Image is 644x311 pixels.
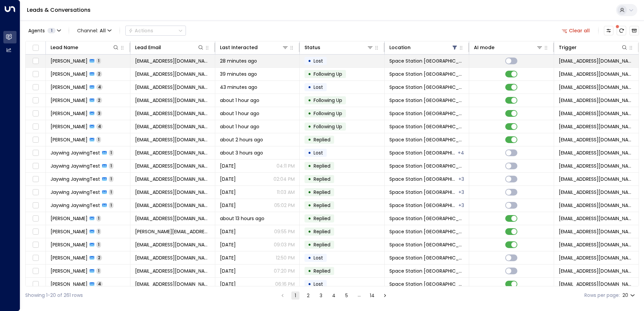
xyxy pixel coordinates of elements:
span: Lost [314,281,323,287]
span: Lost [314,58,323,64]
div: Trigger [559,43,577,51]
span: leads@space-station.co.uk [559,97,634,104]
span: leads@space-station.co.uk [559,189,634,196]
span: Sara Watson [51,228,88,235]
div: Button group with a nested menu [125,26,186,36]
span: Rebecca Grange [51,281,88,287]
span: Replied [314,136,330,143]
span: Space Station Doncaster [389,254,464,261]
span: about 1 hour ago [220,97,259,104]
span: Toggle select row [31,175,40,183]
span: 2 [96,71,102,77]
span: 1 [109,189,114,195]
span: Toggle select row [31,241,40,249]
div: • [308,173,311,185]
div: • [308,95,311,106]
span: Toggle select row [31,83,40,92]
span: gparks789@gmail.com [135,241,210,248]
span: about 13 hours ago [220,215,264,222]
span: Geoffrey Montgomery [51,97,88,104]
span: Replied [314,241,330,248]
p: 12:50 PM [276,254,295,261]
span: Lost [314,149,323,156]
span: Marley8512025@outlook.com [135,281,210,287]
p: 02:04 PM [273,176,295,182]
button: Agents1 [25,26,63,35]
div: • [308,108,311,119]
button: Clear all [559,26,593,35]
a: Leads & Conversations [27,6,91,14]
div: • [308,55,311,67]
span: leads@space-station.co.uk [559,176,634,182]
span: leads@space-station.co.uk [559,268,634,274]
span: Agents [28,28,45,33]
span: Following Up [314,110,342,117]
div: Space Station Brentford,Space Station Uxbridge,Space Station Doncaster [458,189,464,196]
span: about 2 hours ago [220,136,263,143]
span: Aug 19, 2025 [220,163,236,169]
span: Space Station Doncaster [389,71,464,77]
div: … [355,291,363,300]
span: smileaisha@yahoo.com [135,71,210,77]
span: leads@space-station.co.uk [559,228,634,235]
span: Aug 19, 2025 [220,176,236,182]
div: Location [389,43,458,51]
span: All [100,28,106,33]
span: 39 minutes ago [220,71,257,77]
span: Jaywing JaywingTest [51,176,100,182]
span: Gary Parks [51,241,88,248]
span: Space Station Doncaster [389,136,464,143]
span: 43 minutes ago [220,84,257,91]
span: Toggle select row [31,201,40,210]
span: 1 [96,242,101,247]
span: mitchperry95@yahoo.com [135,58,210,64]
span: pjgormlie@gmail.com [135,136,210,143]
span: Space Station Doncaster [389,281,464,287]
span: Space Station Doncaster [389,163,464,169]
span: Space Station Doncaster [389,123,464,130]
span: Space Station Doncaster [389,215,464,222]
span: Yesterday [220,241,236,248]
span: 1 [96,215,101,221]
div: Trigger [559,43,628,51]
span: Jaywing JaywingTest [51,202,100,209]
label: Rows per page: [584,292,620,299]
div: AI mode [474,43,543,51]
span: There are new threads available. Refresh the grid to view the latest updates. [617,26,626,35]
div: Status [304,43,373,51]
div: AI mode [474,43,494,51]
span: Toggle select row [31,214,40,223]
span: Toggle select row [31,267,40,275]
span: Toggle select row [31,228,40,236]
span: 2 [96,255,102,261]
span: 1 [96,58,101,64]
span: leads@space-station.co.uk [559,84,634,91]
button: Go to page 3 [317,291,325,300]
span: chloemaitland18@gmail.com [135,215,210,222]
span: 3 [96,110,102,116]
span: Space Station Banbury [389,202,458,209]
div: • [308,81,311,93]
span: leads@space-station.co.uk [559,254,634,261]
span: Replied [314,163,330,169]
span: Following Up [314,123,342,130]
span: Space Station Doncaster [389,110,464,117]
span: Lost [314,254,323,261]
span: Following Up [314,97,342,104]
span: wurzel76@hotmail.com [135,84,210,91]
div: • [308,265,311,277]
p: 06:16 PM [275,281,295,287]
span: Jul 27, 2025 [220,268,236,274]
span: Space Station Doncaster [389,241,464,248]
span: Aisha Dogonyaro [51,71,88,77]
span: Julia Carson [51,123,88,130]
div: • [308,239,311,250]
span: jw@test.com [135,202,210,209]
span: leads@space-station.co.uk [559,136,634,143]
div: Location [389,43,411,51]
span: 4 [96,124,103,129]
span: jw@test.com [135,163,210,169]
div: • [308,226,311,237]
span: 1 [96,268,101,274]
span: leads@space-station.co.uk [559,110,634,117]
